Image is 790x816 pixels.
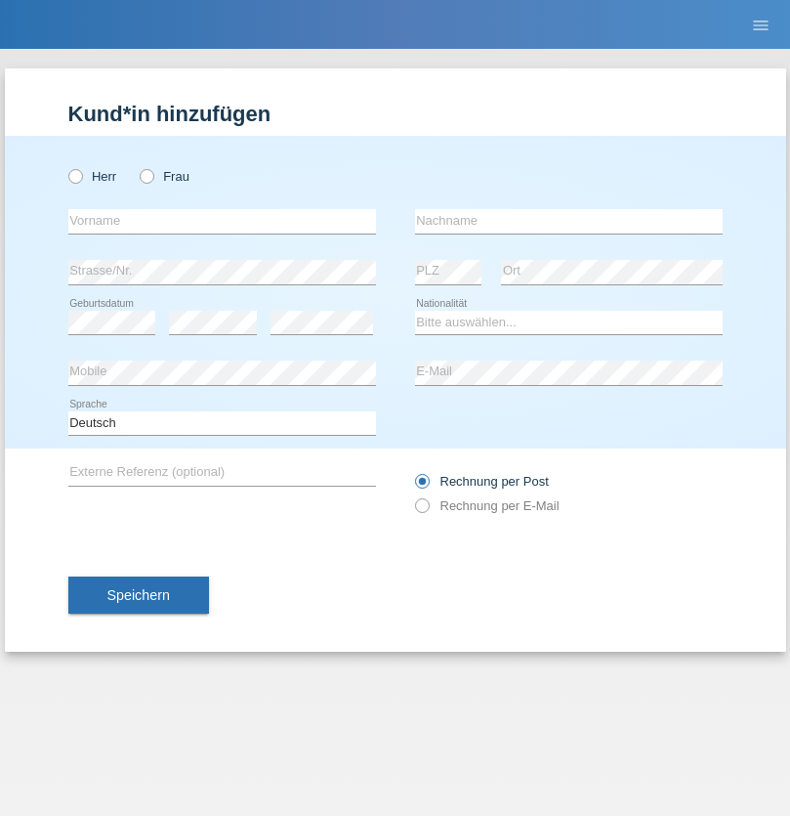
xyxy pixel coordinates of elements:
input: Herr [68,169,81,182]
input: Rechnung per Post [415,474,428,498]
input: Rechnung per E-Mail [415,498,428,523]
label: Rechnung per Post [415,474,549,489]
label: Frau [140,169,189,184]
button: Speichern [68,577,209,614]
i: menu [751,16,770,35]
label: Herr [68,169,117,184]
h1: Kund*in hinzufügen [68,102,723,126]
input: Frau [140,169,152,182]
label: Rechnung per E-Mail [415,498,560,513]
a: menu [741,19,780,30]
span: Speichern [107,587,170,603]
